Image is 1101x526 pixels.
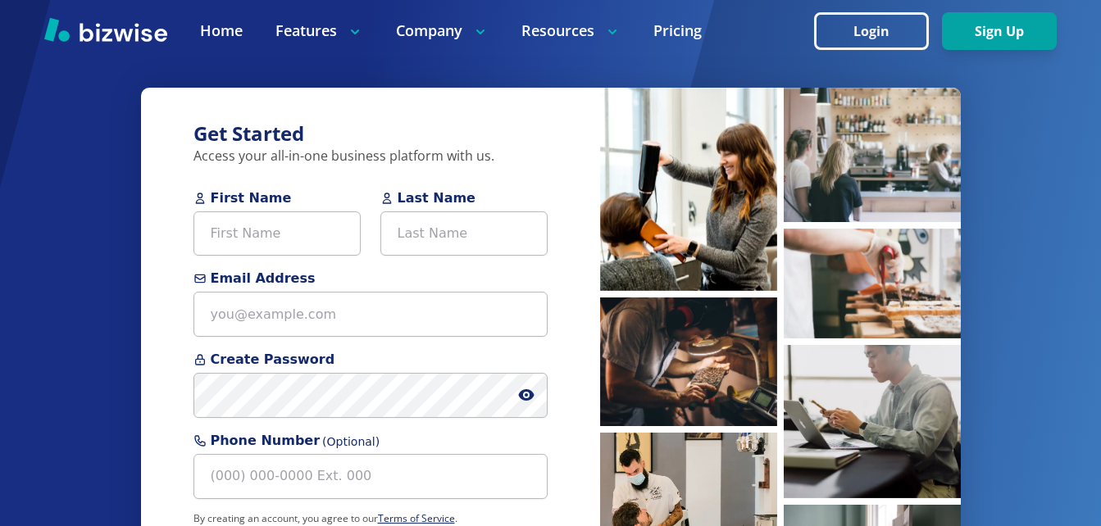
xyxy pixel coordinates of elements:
span: (Optional) [322,433,380,451]
button: Sign Up [942,12,1057,50]
p: Access your all-in-one business platform with us. [193,147,548,166]
a: Login [814,24,942,39]
input: (000) 000-0000 Ext. 000 [193,454,548,499]
a: Pricing [653,20,702,41]
span: Last Name [380,188,548,208]
img: Hairstylist blow drying hair [600,88,777,291]
a: Home [200,20,243,41]
span: First Name [193,188,361,208]
img: Man inspecting coffee beans [600,297,777,426]
a: Terms of Service [378,511,455,525]
a: Sign Up [942,24,1057,39]
input: First Name [193,211,361,256]
img: People waiting at coffee bar [784,88,961,222]
input: you@example.com [193,292,548,337]
p: Resources [521,20,621,41]
input: Last Name [380,211,548,256]
p: By creating an account, you agree to our . [193,512,548,525]
span: Email Address [193,269,548,288]
img: Man working on laptop [784,345,961,498]
span: Phone Number [193,431,548,451]
p: Company [396,20,489,41]
h3: Get Started [193,120,548,147]
button: Login [814,12,929,50]
img: Bizwise Logo [44,17,167,42]
img: Pastry chef making pastries [784,229,961,338]
span: Create Password [193,350,548,370]
p: Features [275,20,363,41]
